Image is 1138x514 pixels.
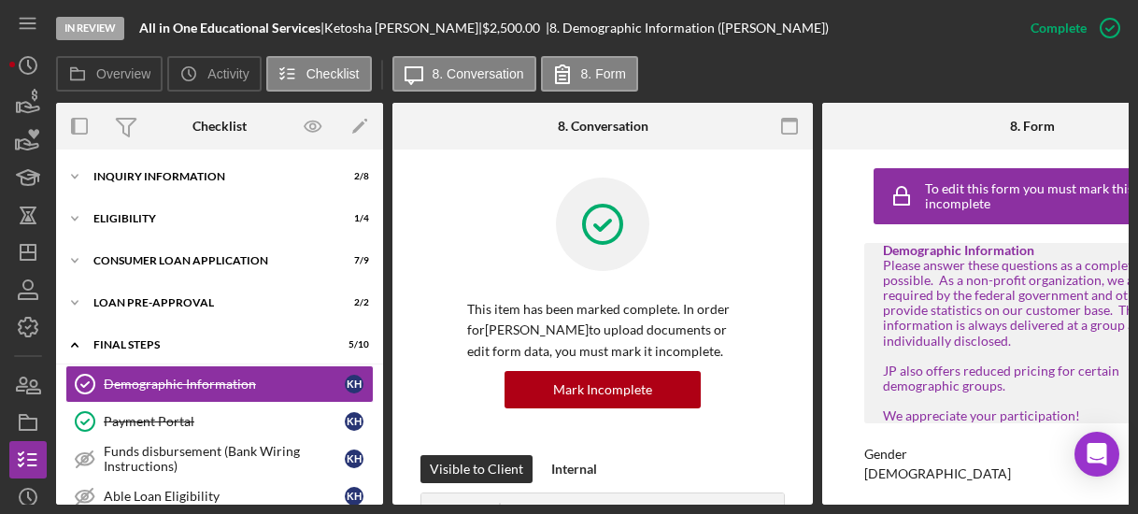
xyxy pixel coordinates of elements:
[167,56,261,92] button: Activity
[546,21,829,36] div: | 8. Demographic Information ([PERSON_NAME])
[104,444,345,474] div: Funds disbursement (Bank Wiring Instructions)
[207,66,249,81] label: Activity
[104,377,345,392] div: Demographic Information
[420,455,533,483] button: Visible to Client
[581,66,626,81] label: 8. Form
[335,339,369,350] div: 5 / 10
[65,365,374,403] a: Demographic InformationKH
[553,371,652,408] div: Mark Incomplete
[551,455,597,483] div: Internal
[56,56,163,92] button: Overview
[864,466,1011,481] div: [DEMOGRAPHIC_DATA]
[56,17,124,40] div: In Review
[335,213,369,224] div: 1 / 4
[104,489,345,504] div: Able Loan Eligibility
[392,56,536,92] button: 8. Conversation
[266,56,372,92] button: Checklist
[335,297,369,308] div: 2 / 2
[65,440,374,478] a: Funds disbursement (Bank Wiring Instructions)KH
[430,455,523,483] div: Visible to Client
[558,119,648,134] div: 8. Conversation
[542,455,606,483] button: Internal
[505,371,701,408] button: Mark Incomplete
[192,119,247,134] div: Checklist
[1031,9,1087,47] div: Complete
[345,487,363,506] div: K H
[93,213,322,224] div: Eligibility
[96,66,150,81] label: Overview
[345,450,363,468] div: K H
[104,414,345,429] div: Payment Portal
[541,56,638,92] button: 8. Form
[93,339,322,350] div: FINAL STEPS
[1074,432,1119,477] div: Open Intercom Messenger
[345,375,363,393] div: K H
[345,412,363,431] div: K H
[482,21,546,36] div: $2,500.00
[139,20,320,36] b: All in One Educational Services
[93,171,322,182] div: Inquiry Information
[467,299,738,362] p: This item has been marked complete. In order for [PERSON_NAME] to upload documents or edit form d...
[93,255,322,266] div: Consumer Loan Application
[306,66,360,81] label: Checklist
[1012,9,1129,47] button: Complete
[335,171,369,182] div: 2 / 8
[1010,119,1055,134] div: 8. Form
[335,255,369,266] div: 7 / 9
[93,297,322,308] div: Loan Pre-Approval
[65,403,374,440] a: Payment PortalKH
[139,21,324,36] div: |
[324,21,482,36] div: Ketosha [PERSON_NAME] |
[433,66,524,81] label: 8. Conversation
